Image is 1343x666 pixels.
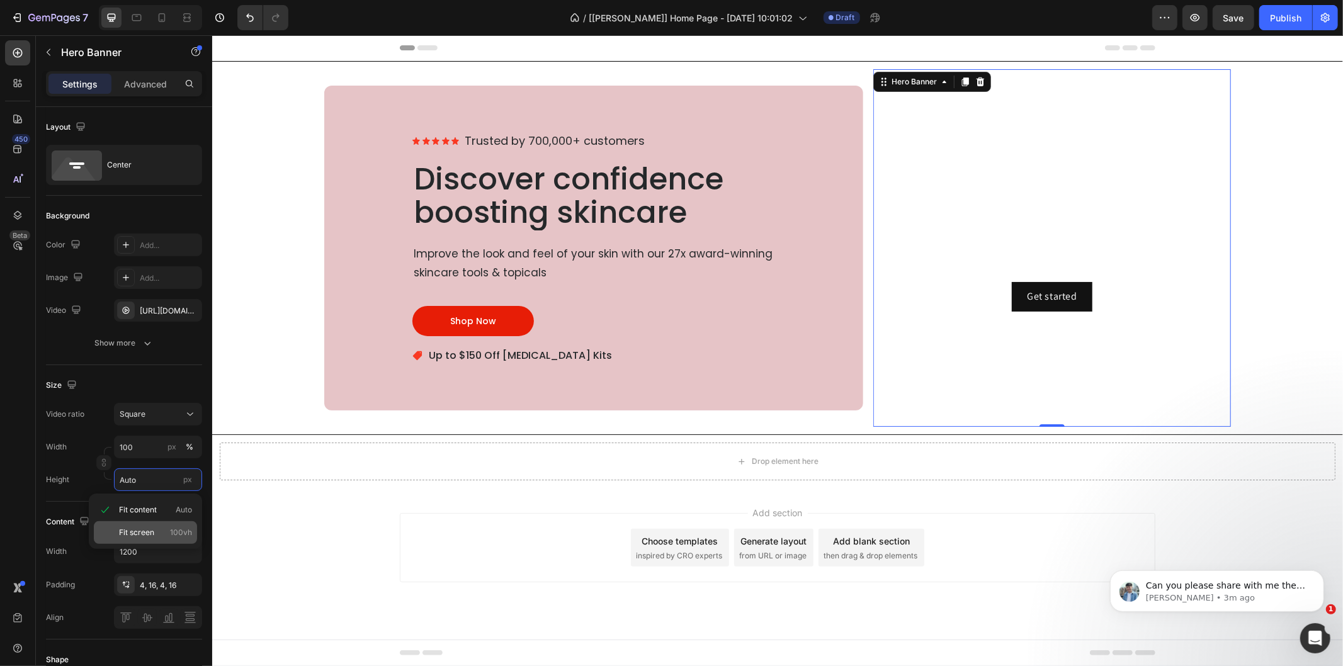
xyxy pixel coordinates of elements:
[140,580,199,591] div: 4, 16, 4, 16
[140,273,199,284] div: Add...
[800,247,880,276] button: Get started
[46,654,69,665] div: Shape
[46,377,79,394] div: Size
[140,305,199,317] div: [URL][DOMAIN_NAME]
[253,99,433,112] p: Trusted by 700,000+ customers
[661,34,1019,392] video: Video
[9,230,30,240] div: Beta
[677,41,727,52] div: Hero Banner
[815,254,865,268] div: Get started
[170,527,192,538] span: 100vh
[230,102,237,110] img: gempages_582461338656179032-37f501f1-b84a-4d1f-8433-4f95452a1b72.svg
[527,515,594,526] span: from URL or image
[201,127,562,194] p: Discover confidence boosting skincare
[46,579,75,590] div: Padding
[62,77,98,91] p: Settings
[140,240,199,251] div: Add...
[114,436,202,458] input: px%
[46,332,202,354] button: Show more
[430,499,506,512] div: Choose templates
[176,504,192,516] span: Auto
[540,421,606,431] div: Drop element here
[621,499,698,512] div: Add blank section
[82,10,88,25] p: 7
[201,209,562,247] p: Improve the look and feel of your skin with our 27x award-winning skincare tools & topicals
[107,150,184,179] div: Center
[5,5,94,30] button: 7
[95,337,154,349] div: Show more
[46,409,84,420] div: Video ratio
[46,514,92,531] div: Content
[220,102,227,110] img: gempages_582461338656179032-37f501f1-b84a-4d1f-8433-4f95452a1b72.svg
[424,515,510,526] span: inspired by CRO experts
[212,35,1343,666] iframe: To enrich screen reader interactions, please activate Accessibility in Grammarly extension settings
[836,12,855,23] span: Draft
[124,77,167,91] p: Advanced
[46,441,67,453] label: Width
[1223,13,1244,23] span: Save
[61,45,168,60] p: Hero Banner
[164,439,179,454] button: %
[1259,5,1312,30] button: Publish
[536,471,596,484] span: Add section
[46,269,86,286] div: Image
[120,409,145,419] span: Square
[46,237,83,254] div: Color
[46,119,88,136] div: Layout
[167,441,176,453] div: px
[238,279,284,292] p: Shop Now
[46,612,64,623] div: Align
[1270,11,1301,25] div: Publish
[114,468,202,491] input: px
[529,499,595,512] div: Generate layout
[200,315,210,325] img: gempages_582461338656179032-4ace69dc-cb29-4ef9-8b4c-db50c85b6e60.svg
[1300,623,1330,653] iframe: Intercom live chat
[671,192,1009,237] div: This is your text block. Click to edit and make it your own. Share your product's story or servic...
[46,546,67,557] div: Width
[239,102,247,110] img: gempages_582461338656179032-37f501f1-b84a-4d1f-8433-4f95452a1b72.svg
[237,5,288,30] div: Undo/Redo
[584,11,587,25] span: /
[1213,5,1254,30] button: Save
[661,34,1019,392] div: Background Image
[46,210,89,222] div: Background
[611,515,705,526] span: then drag & drop elements
[182,439,197,454] button: px
[589,11,793,25] span: [[PERSON_NAME]] Home Page - [DATE] 10:01:02
[119,527,154,538] span: Fit screen
[200,271,322,301] button: <p>Shop Now</p>
[12,134,30,144] div: 450
[217,315,400,326] p: Up to $150 Off [MEDICAL_DATA] Kits
[186,441,193,453] div: %
[671,149,1009,182] h2: Click here to edit heading
[46,474,69,485] label: Height
[46,302,84,319] div: Video
[183,475,192,484] span: px
[1326,604,1336,614] span: 1
[114,403,202,426] button: Square
[119,504,157,516] span: Fit content
[1091,544,1343,632] iframe: Intercom notifications message
[115,540,201,563] input: Auto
